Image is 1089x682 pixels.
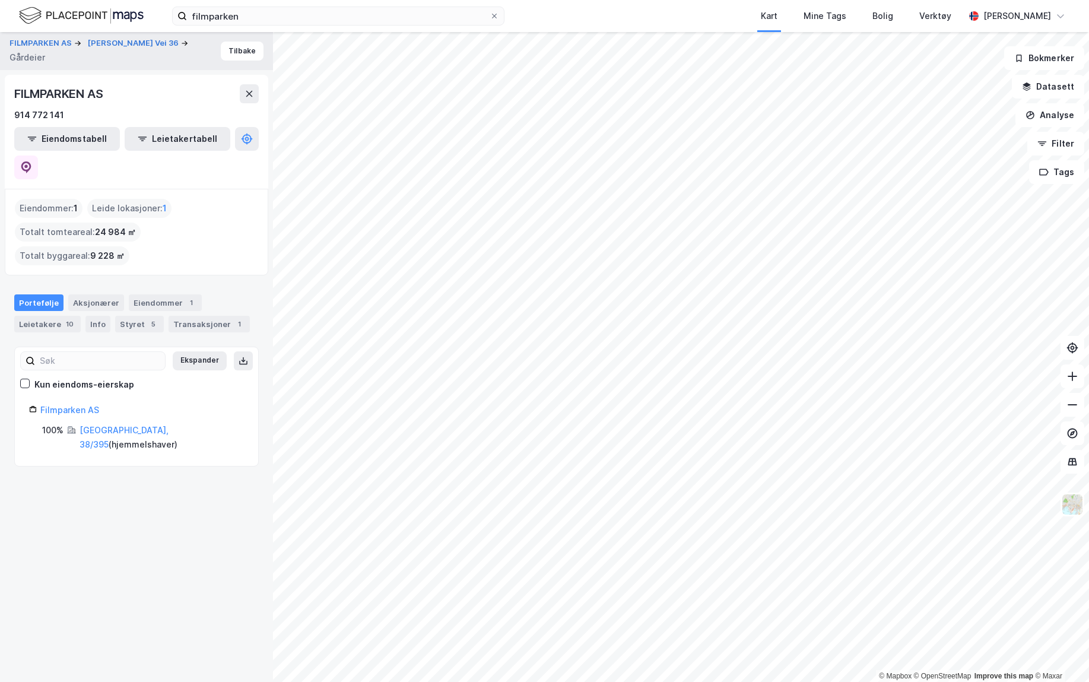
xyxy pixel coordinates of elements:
a: Improve this map [974,672,1033,680]
input: Søk på adresse, matrikkel, gårdeiere, leietakere eller personer [187,7,490,25]
img: logo.f888ab2527a4732fd821a326f86c7f29.svg [19,5,144,26]
a: OpenStreetMap [914,672,971,680]
button: FILMPARKEN AS [9,37,74,49]
iframe: Chat Widget [1030,625,1089,682]
span: 1 [163,201,167,215]
div: Portefølje [14,294,64,311]
div: 5 [147,318,159,330]
div: Styret [115,316,164,332]
div: 1 [233,318,245,330]
div: Aksjonærer [68,294,124,311]
span: 24 984 ㎡ [95,225,136,239]
div: Eiendommer [129,294,202,311]
div: Verktøy [919,9,951,23]
button: Tilbake [221,42,263,61]
a: Mapbox [879,672,912,680]
div: [PERSON_NAME] [983,9,1051,23]
button: Filter [1027,132,1084,156]
button: Tags [1029,160,1084,184]
img: Z [1061,493,1084,516]
div: 914 772 141 [14,108,64,122]
button: Eiendomstabell [14,127,120,151]
div: Info [85,316,110,332]
span: 9 228 ㎡ [90,249,125,263]
button: Datasett [1012,75,1084,99]
button: [PERSON_NAME] Vei 36 [88,37,181,49]
div: 10 [64,318,76,330]
a: [GEOGRAPHIC_DATA], 38/395 [80,425,169,449]
div: ( hjemmelshaver ) [80,423,244,452]
button: Leietakertabell [125,127,230,151]
div: Leide lokasjoner : [87,199,172,218]
div: Transaksjoner [169,316,250,332]
div: Eiendommer : [15,199,82,218]
div: Totalt byggareal : [15,246,129,265]
button: Analyse [1015,103,1084,127]
input: Søk [35,352,165,370]
button: Bokmerker [1004,46,1084,70]
div: Bolig [872,9,893,23]
div: 1 [185,297,197,309]
div: Mine Tags [804,9,846,23]
div: FILMPARKEN AS [14,84,105,103]
div: Gårdeier [9,50,45,65]
button: Ekspander [173,351,227,370]
span: 1 [74,201,78,215]
div: Totalt tomteareal : [15,223,141,242]
div: Kart [761,9,777,23]
div: Kun eiendoms-eierskap [34,378,134,392]
div: Leietakere [14,316,81,332]
a: Filmparken AS [40,405,99,415]
div: 100% [42,423,64,437]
